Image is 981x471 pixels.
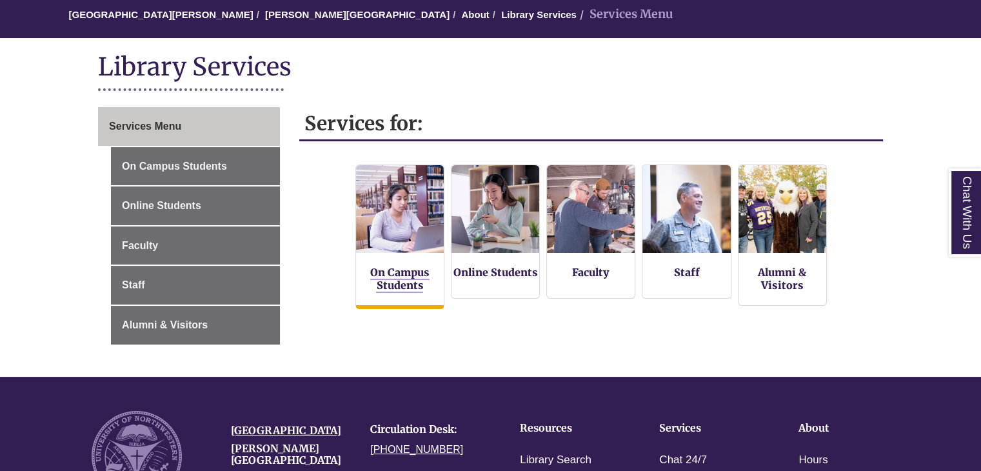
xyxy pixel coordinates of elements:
[642,165,730,253] img: Staff Services
[520,451,591,470] a: Library Search
[265,9,450,20] a: [PERSON_NAME][GEOGRAPHIC_DATA]
[231,443,351,466] h4: [PERSON_NAME][GEOGRAPHIC_DATA]
[98,107,280,345] div: Guide Page Menu
[231,424,341,437] a: [GEOGRAPHIC_DATA]
[758,266,806,292] a: Alumni & Visitors
[577,5,673,24] li: Services Menu
[451,165,539,253] img: Online Students Services
[501,9,577,20] a: Library Services
[111,266,280,305] a: Staff
[798,451,827,470] a: Hours
[299,107,883,141] h2: Services for:
[520,423,619,434] h4: Resources
[738,165,826,253] img: Alumni and Visitors Services
[98,51,883,85] h1: Library Services
[111,306,280,345] a: Alumni & Visitors
[98,107,280,146] a: Services Menu
[547,165,635,253] img: Faculty Resources
[461,9,489,20] a: About
[356,165,444,253] img: On Campus Students Services
[370,444,463,455] a: [PHONE_NUMBER]
[659,451,707,470] a: Chat 24/7
[370,424,490,436] h4: Circulation Desk:
[111,186,280,225] a: Online Students
[572,266,609,279] a: Faculty
[111,226,280,265] a: Faculty
[370,266,430,293] a: On Campus Students
[798,423,898,434] h4: About
[68,9,253,20] a: [GEOGRAPHIC_DATA][PERSON_NAME]
[109,121,181,132] span: Services Menu
[673,266,699,279] a: Staff
[111,147,280,186] a: On Campus Students
[453,266,538,279] a: Online Students
[659,423,758,434] h4: Services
